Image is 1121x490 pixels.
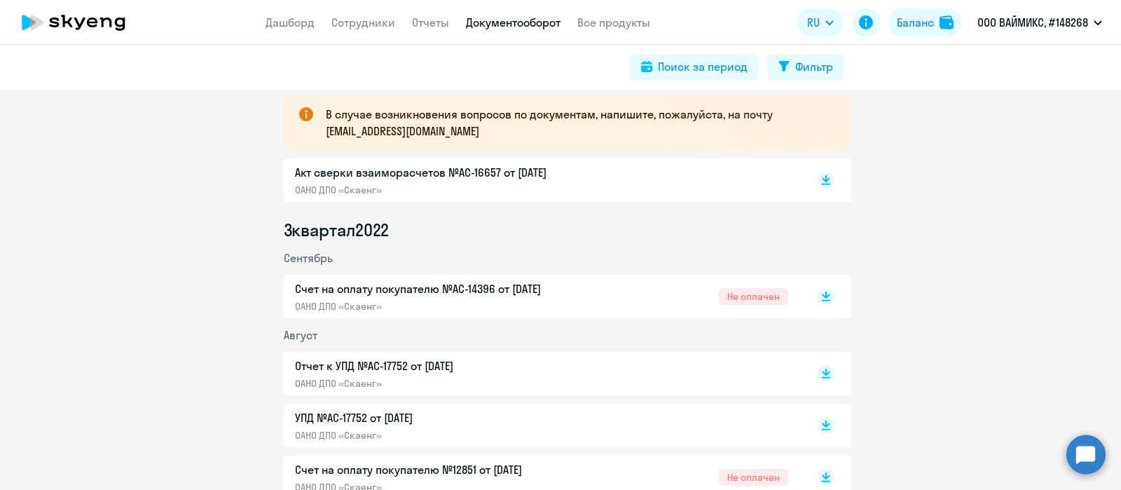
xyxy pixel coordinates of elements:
[295,358,788,390] a: Отчет к УПД №AC-17752 от [DATE]ОАНО ДПО «Скаенг»
[970,6,1109,39] button: ООО ВАЙМИКС, #148268
[295,164,589,181] p: Акт сверки взаиморасчетов №AC-16657 от [DATE]
[577,15,650,29] a: Все продукты
[295,429,589,442] p: ОАНО ДПО «Скаенг»
[630,55,759,80] button: Поиск за период
[295,280,788,313] a: Счет на оплату покупателю №AC-14396 от [DATE]ОАНО ДПО «Скаенг»Не оплачен
[331,15,395,29] a: Сотрудники
[266,15,315,29] a: Дашборд
[295,409,589,426] p: УПД №AC-17752 от [DATE]
[295,300,589,313] p: ОАНО ДПО «Скаенг»
[719,288,788,305] span: Не оплачен
[807,14,820,31] span: RU
[295,409,788,442] a: УПД №AC-17752 от [DATE]ОАНО ДПО «Скаенг»
[767,55,844,80] button: Фильтр
[284,328,317,342] span: Август
[797,8,844,36] button: RU
[295,184,589,196] p: ОАНО ДПО «Скаенг»
[466,15,560,29] a: Документооборот
[897,14,934,31] div: Баланс
[295,358,589,374] p: Отчет к УПД №AC-17752 от [DATE]
[658,58,748,75] div: Поиск за период
[719,469,788,486] span: Не оплачен
[295,164,788,196] a: Акт сверки взаиморасчетов №AC-16657 от [DATE]ОАНО ДПО «Скаенг»
[412,15,449,29] a: Отчеты
[888,8,962,36] button: Балансbalance
[940,15,954,29] img: balance
[326,106,826,139] p: В случае возникновения вопросов по документам, напишите, пожалуйста, на почту [EMAIL_ADDRESS][DOM...
[795,58,833,75] div: Фильтр
[295,461,589,478] p: Счет на оплату покупателю №12851 от [DATE]
[295,280,589,297] p: Счет на оплату покупателю №AC-14396 от [DATE]
[284,251,333,265] span: Сентябрь
[977,14,1088,31] p: ООО ВАЙМИКС, #148268
[284,219,851,241] li: 3 квартал 2022
[295,377,589,390] p: ОАНО ДПО «Скаенг»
